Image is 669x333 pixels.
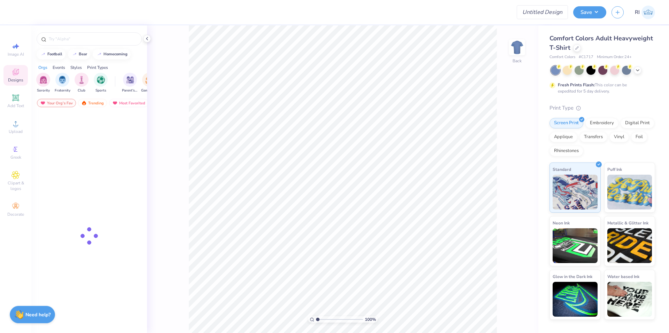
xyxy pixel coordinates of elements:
[94,73,108,93] div: filter for Sports
[55,73,70,93] div: filter for Fraternity
[103,52,128,56] div: homecoming
[141,73,157,93] div: filter for Game Day
[635,8,640,16] span: RI
[55,73,70,93] button: filter button
[78,99,107,107] div: Trending
[549,118,583,128] div: Screen Print
[9,129,23,134] span: Upload
[59,76,66,84] img: Fraternity Image
[597,54,632,60] span: Minimum Order: 24 +
[365,316,376,323] span: 100 %
[549,54,575,60] span: Comfort Colors
[78,88,85,93] span: Club
[8,77,23,83] span: Designs
[553,228,598,263] img: Neon Ink
[79,52,87,56] div: bear
[635,6,655,19] a: RI
[75,73,89,93] div: filter for Club
[609,132,629,142] div: Vinyl
[48,35,137,42] input: Try "Alpha"
[553,175,598,209] img: Standard
[573,6,606,18] button: Save
[558,82,595,88] strong: Fresh Prints Flash:
[7,212,24,217] span: Decorate
[517,5,568,19] input: Untitled Design
[585,118,618,128] div: Embroidery
[47,52,62,56] div: football
[549,132,577,142] div: Applique
[109,99,148,107] div: Most Favorited
[579,132,607,142] div: Transfers
[38,64,47,71] div: Orgs
[145,76,153,84] img: Game Day Image
[55,88,70,93] span: Fraternity
[87,64,108,71] div: Print Types
[579,54,593,60] span: # C1717
[25,311,51,318] strong: Need help?
[122,73,138,93] button: filter button
[95,88,106,93] span: Sports
[97,52,102,56] img: trend_line.gif
[553,282,598,317] img: Glow in the Dark Ink
[141,73,157,93] button: filter button
[621,118,654,128] div: Digital Print
[78,76,85,84] img: Club Image
[93,49,131,60] button: homecoming
[607,175,652,209] img: Puff Ink
[553,166,571,173] span: Standard
[75,73,89,93] button: filter button
[122,88,138,93] span: Parent's Weekend
[641,6,655,19] img: Renz Ian Igcasenza
[53,64,65,71] div: Events
[112,101,118,105] img: most_fav.gif
[549,146,583,156] div: Rhinestones
[68,49,90,60] button: bear
[549,34,653,52] span: Comfort Colors Adult Heavyweight T-Shirt
[558,82,644,94] div: This color can be expedited for 5 day delivery.
[631,132,647,142] div: Foil
[8,51,24,57] span: Image AI
[607,219,648,227] span: Metallic & Glitter Ink
[37,49,66,60] button: football
[513,58,522,64] div: Back
[7,103,24,109] span: Add Text
[37,88,50,93] span: Sorority
[81,101,87,105] img: trending.gif
[510,40,524,54] img: Back
[607,166,622,173] span: Puff Ink
[3,180,28,191] span: Clipart & logos
[40,52,46,56] img: trend_line.gif
[141,88,157,93] span: Game Day
[39,76,47,84] img: Sorority Image
[122,73,138,93] div: filter for Parent's Weekend
[37,99,76,107] div: Your Org's Fav
[97,76,105,84] img: Sports Image
[36,73,50,93] button: filter button
[553,273,592,280] span: Glow in the Dark Ink
[126,76,134,84] img: Parent's Weekend Image
[70,64,82,71] div: Styles
[94,73,108,93] button: filter button
[40,101,46,105] img: most_fav.gif
[607,273,639,280] span: Water based Ink
[553,219,570,227] span: Neon Ink
[72,52,77,56] img: trend_line.gif
[549,104,655,112] div: Print Type
[607,282,652,317] img: Water based Ink
[10,154,21,160] span: Greek
[607,228,652,263] img: Metallic & Glitter Ink
[36,73,50,93] div: filter for Sorority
